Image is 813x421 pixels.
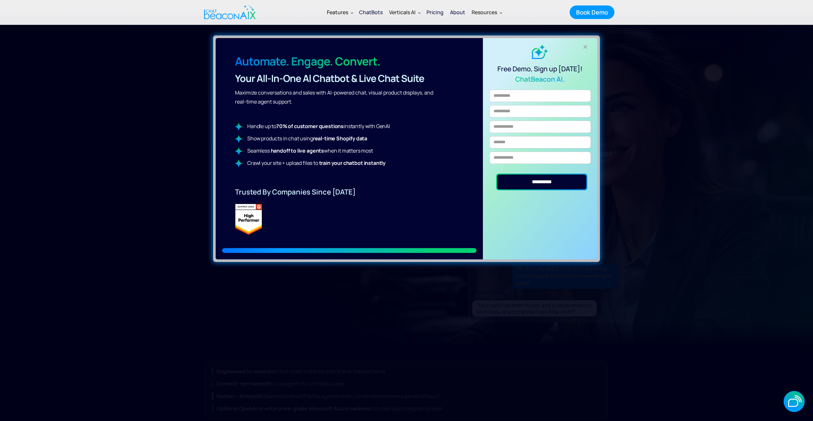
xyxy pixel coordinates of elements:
strong: ChatBeacon AI. [515,75,565,84]
div: Book Demo [576,8,608,16]
div: Verticals AI [389,8,416,17]
div: Seamless when it matters most [247,146,373,155]
form: Email Form [489,90,591,190]
strong: real-time Shopify data [313,135,367,142]
h4: Your all-in-one Al Chatbot & Live Chat Suite [235,72,444,85]
div: Pricing [426,8,444,17]
div: ChatBots [359,8,383,17]
div: Free Demo, Sign up [DATE]! [489,59,591,84]
h3: Automate. Engage. Convert. [235,54,444,69]
div: Crawl your site + upload files to [247,158,386,167]
strong: train your chatbot instantly [319,159,386,166]
div: Resources [472,8,497,17]
strong: handoff to live agents [271,147,324,154]
div: Resources [468,5,505,20]
img: Dropdown [500,11,502,14]
div: Handle up to instantly with GenAl [247,122,390,131]
div: Features [324,5,356,20]
img: Dropdown [351,11,353,14]
div: About [450,8,465,17]
p: Maximize conversations and sales with Al-powered chat, visual product displays, and real-time age... [235,88,444,106]
img: Dropdown [418,11,421,14]
a: Pricing [423,4,447,21]
p: ‍ [235,109,444,118]
a: Book Demo [570,5,614,19]
a: ChatBots [356,4,386,21]
div: Verticals AI [386,5,423,20]
h5: Trusted by companies Since [DATE] [216,187,483,197]
strong: 70% of customer questions [276,123,344,130]
div: Features [327,8,348,17]
div: + [580,42,591,52]
a: About [447,4,468,21]
div: Show products in chat using [247,134,367,143]
a: home [199,1,259,24]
